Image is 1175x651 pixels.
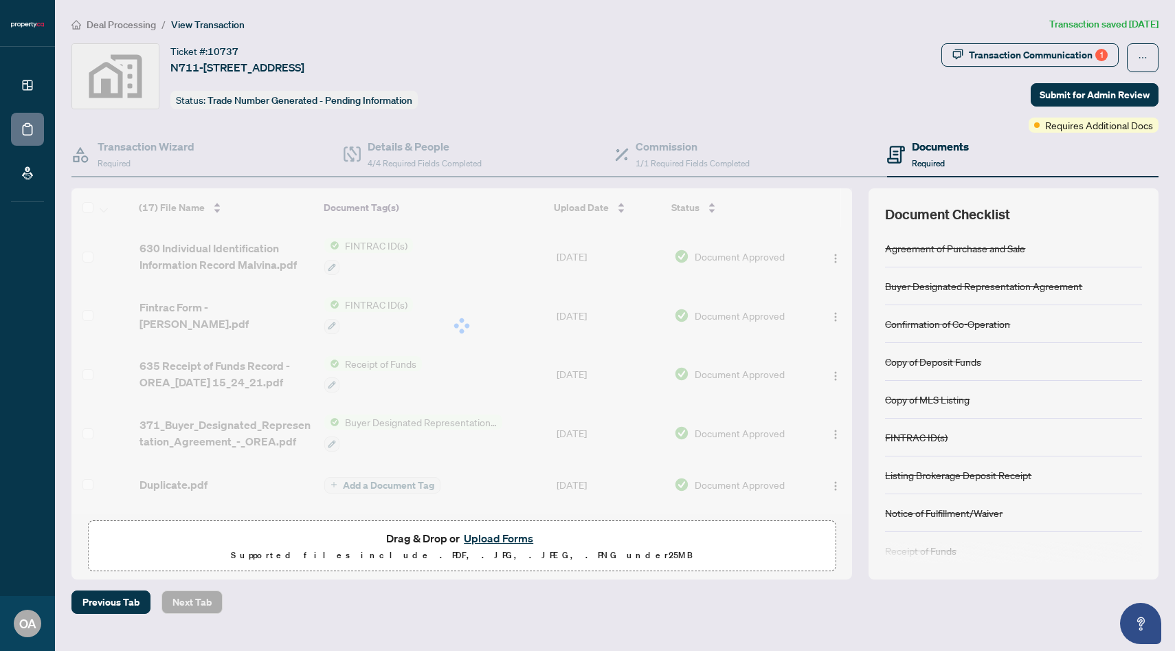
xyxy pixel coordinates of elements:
[1045,118,1153,133] span: Requires Additional Docs
[170,59,304,76] span: N711-[STREET_ADDRESS]
[1049,16,1159,32] article: Transaction saved [DATE]
[82,591,139,613] span: Previous Tab
[885,505,1003,520] div: Notice of Fulfillment/Waiver
[170,91,418,109] div: Status:
[885,278,1082,294] div: Buyer Designated Representation Agreement
[1095,49,1108,61] div: 1
[19,614,36,633] span: OA
[912,138,969,155] h4: Documents
[208,45,238,58] span: 10737
[161,591,223,614] button: Next Tab
[98,158,131,168] span: Required
[1040,84,1150,106] span: Submit for Admin Review
[98,138,194,155] h4: Transaction Wizard
[636,158,750,168] span: 1/1 Required Fields Completed
[460,529,537,547] button: Upload Forms
[885,241,1025,256] div: Agreement of Purchase and Sale
[885,430,948,445] div: FINTRAC ID(s)
[11,21,44,29] img: logo
[208,94,412,107] span: Trade Number Generated - Pending Information
[885,316,1010,331] div: Confirmation of Co-Operation
[368,158,482,168] span: 4/4 Required Fields Completed
[636,138,750,155] h4: Commission
[171,19,245,31] span: View Transaction
[87,19,156,31] span: Deal Processing
[885,467,1031,483] div: Listing Brokerage Deposit Receipt
[170,43,238,59] div: Ticket #:
[885,205,1010,224] span: Document Checklist
[161,16,166,32] li: /
[71,591,150,614] button: Previous Tab
[72,44,159,109] img: svg%3e
[97,547,827,564] p: Supported files include .PDF, .JPG, .JPEG, .PNG under 25 MB
[1138,53,1148,63] span: ellipsis
[969,44,1108,66] div: Transaction Communication
[89,521,835,572] span: Drag & Drop orUpload FormsSupported files include .PDF, .JPG, .JPEG, .PNG under25MB
[368,138,482,155] h4: Details & People
[885,354,981,369] div: Copy of Deposit Funds
[386,529,537,547] span: Drag & Drop or
[71,20,81,30] span: home
[885,392,970,407] div: Copy of MLS Listing
[1031,83,1159,107] button: Submit for Admin Review
[941,43,1119,67] button: Transaction Communication1
[912,158,945,168] span: Required
[1120,603,1161,644] button: Open asap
